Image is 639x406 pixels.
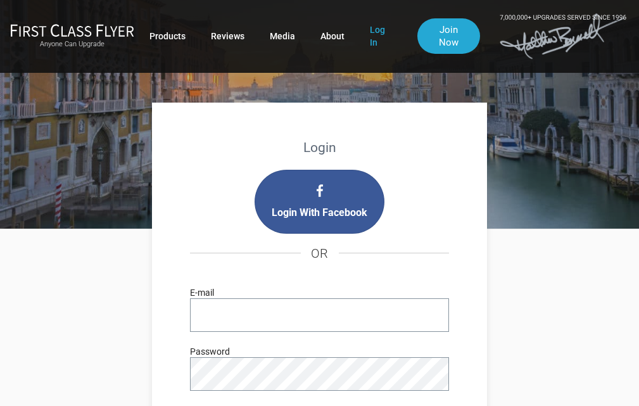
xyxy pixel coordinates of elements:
h4: OR [190,234,449,273]
a: Join Now [417,18,480,54]
label: Password [190,345,230,358]
a: Log In [370,18,392,54]
strong: Login [303,140,336,155]
a: Products [149,25,186,48]
i: Login with Facebook [255,170,384,234]
img: First Class Flyer [10,23,134,37]
span: Login With Facebook [272,203,367,223]
label: E-mail [190,286,214,300]
a: First Class FlyerAnyone Can Upgrade [10,23,134,49]
a: About [320,25,345,48]
a: Media [270,25,295,48]
small: Anyone Can Upgrade [10,40,134,49]
a: Reviews [211,25,244,48]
